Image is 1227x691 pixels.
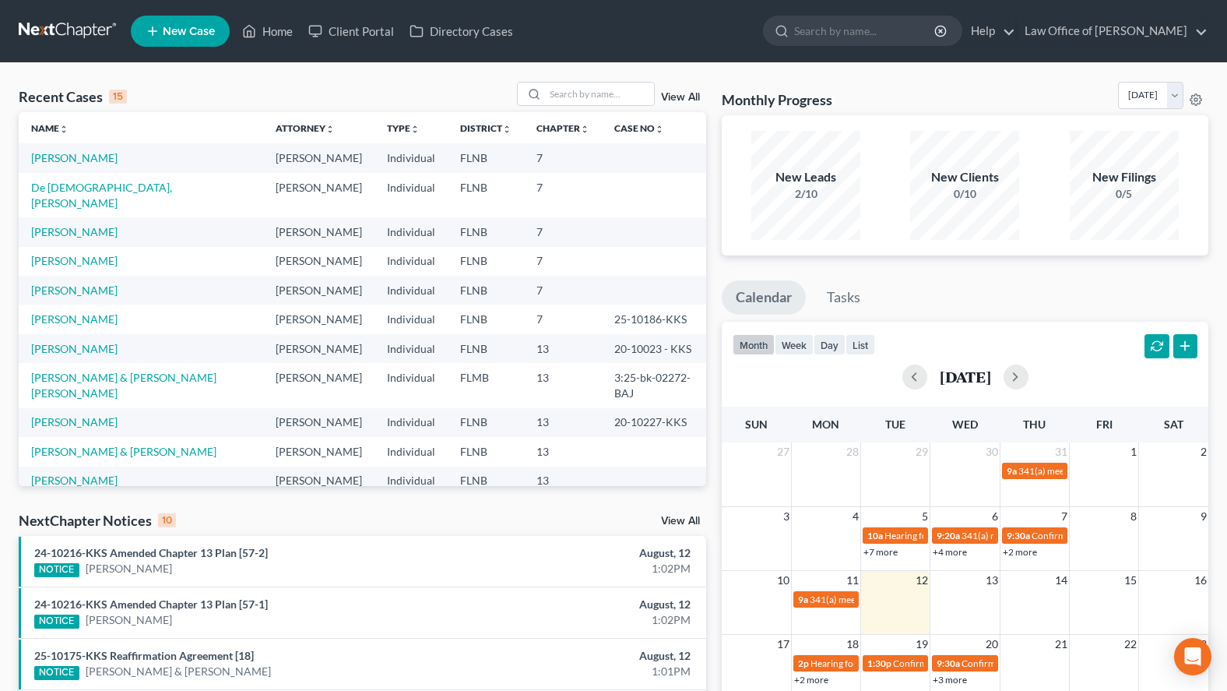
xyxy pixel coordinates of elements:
[1032,530,1208,541] span: Confirmation hearing for [PERSON_NAME]
[482,597,691,612] div: August, 12
[448,247,524,276] td: FLNB
[448,217,524,246] td: FLNB
[782,507,791,526] span: 3
[580,125,589,134] i: unfold_more
[276,122,335,134] a: Attorneyunfold_more
[846,334,875,355] button: list
[963,17,1015,45] a: Help
[1003,546,1037,558] a: +2 more
[751,186,860,202] div: 2/10
[31,181,172,210] a: De [DEMOGRAPHIC_DATA], [PERSON_NAME]
[448,363,524,407] td: FLMB
[301,17,402,45] a: Client Portal
[614,122,664,134] a: Case Nounfold_more
[775,442,791,461] span: 27
[1007,465,1017,477] span: 9a
[86,612,172,628] a: [PERSON_NAME]
[263,437,374,466] td: [PERSON_NAME]
[984,571,1000,590] span: 13
[374,305,448,333] td: Individual
[31,284,118,297] a: [PERSON_NAME]
[1070,168,1179,186] div: New Filings
[448,305,524,333] td: FLNB
[448,437,524,466] td: FLNB
[524,247,602,276] td: 7
[845,442,860,461] span: 28
[661,516,700,527] a: View All
[263,334,374,363] td: [PERSON_NAME]
[1017,17,1208,45] a: Law Office of [PERSON_NAME]
[34,563,79,577] div: NOTICE
[263,363,374,407] td: [PERSON_NAME]
[234,17,301,45] a: Home
[374,247,448,276] td: Individual
[263,217,374,246] td: [PERSON_NAME]
[524,217,602,246] td: 7
[1053,442,1069,461] span: 31
[34,649,254,662] a: 25-10175-KKS Reaffirmation Agreement [18]
[602,305,706,333] td: 25-10186-KKS
[845,635,860,654] span: 18
[448,276,524,305] td: FLNB
[1129,442,1138,461] span: 1
[524,173,602,217] td: 7
[1053,635,1069,654] span: 21
[867,658,891,669] span: 1:30p
[602,408,706,437] td: 20-10227-KKS
[31,474,118,487] a: [PERSON_NAME]
[810,658,993,669] span: Hearing for Celebration Pointe Holdings, LLC
[545,83,654,105] input: Search by name...
[1174,638,1211,675] div: Open Intercom Messenger
[524,408,602,437] td: 13
[374,363,448,407] td: Individual
[812,418,839,431] span: Mon
[990,507,1000,526] span: 6
[1053,571,1069,590] span: 14
[31,122,69,134] a: Nameunfold_more
[163,26,215,37] span: New Case
[952,418,978,431] span: Wed
[502,125,512,134] i: unfold_more
[524,305,602,333] td: 7
[524,143,602,172] td: 7
[893,658,1070,669] span: Confirmation hearing for [PERSON_NAME]
[794,16,937,45] input: Search by name...
[31,312,118,326] a: [PERSON_NAME]
[933,546,967,558] a: +4 more
[794,674,828,686] a: +2 more
[374,467,448,495] td: Individual
[1123,635,1138,654] span: 22
[109,90,127,104] div: 15
[460,122,512,134] a: Districtunfold_more
[158,513,176,527] div: 10
[863,546,898,558] a: +7 more
[867,530,883,541] span: 10a
[940,368,991,385] h2: [DATE]
[34,666,79,680] div: NOTICE
[86,561,172,576] a: [PERSON_NAME]
[524,276,602,305] td: 7
[984,635,1000,654] span: 20
[851,507,860,526] span: 4
[920,507,930,526] span: 5
[962,530,1112,541] span: 341(a) meeting for [PERSON_NAME]
[745,418,768,431] span: Sun
[733,334,775,355] button: month
[325,125,335,134] i: unfold_more
[448,173,524,217] td: FLNB
[524,334,602,363] td: 13
[722,90,832,109] h3: Monthly Progress
[374,217,448,246] td: Individual
[937,530,960,541] span: 9:20a
[1096,418,1113,431] span: Fri
[524,437,602,466] td: 13
[1007,530,1030,541] span: 9:30a
[374,143,448,172] td: Individual
[31,415,118,428] a: [PERSON_NAME]
[810,594,1042,605] span: 341(a) meeting for [PERSON_NAME] & [PERSON_NAME]
[59,125,69,134] i: unfold_more
[19,87,127,106] div: Recent Cases
[536,122,589,134] a: Chapterunfold_more
[655,125,664,134] i: unfold_more
[1193,571,1208,590] span: 16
